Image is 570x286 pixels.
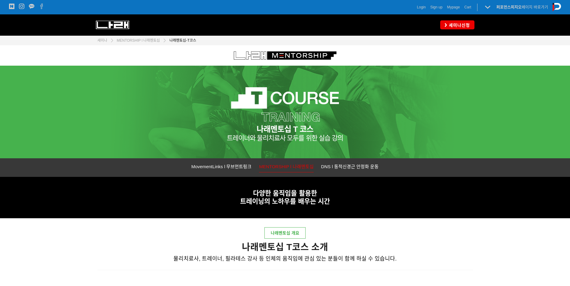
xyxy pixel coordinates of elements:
[447,22,470,28] span: 세미나신청
[234,51,337,60] img: c6288775d3d84.png
[430,4,443,10] a: Sign up
[191,164,252,169] span: MovementLinks l 무브먼트링크
[191,163,252,172] a: MovementLinks l 무브먼트링크
[242,242,328,252] strong: 나래멘토십 T코스 소개
[496,5,522,9] strong: 퍼포먼스피지오
[257,125,313,134] strong: 나래멘토십 T 코스
[264,227,306,239] a: 나래멘토십 개요
[173,256,397,262] span: 물리치료사, 트레이너, 필라테스 강사 등 인체의 움직임에 관심 있는 분들이 함께 하실 수 있습니다.
[240,198,304,205] span: 트레이닝의 노하우를 배
[117,38,160,43] span: MENTORSHIP l 나래멘토십
[464,4,471,10] a: Cart
[310,198,316,205] strong: 는
[417,4,426,10] a: Login
[114,37,160,43] a: MENTORSHIP l 나래멘토십
[253,189,317,197] span: 다양한 움직임을 활용한
[259,164,313,169] span: MENTORSHIP l 나래멘토십
[304,198,310,205] strong: 우
[318,198,330,205] strong: 시간
[496,5,548,9] a: 퍼포먼스피지오페이지 바로가기
[227,134,343,142] span: 트레이너와 물리치료사 모두를 위한 실습 강의
[440,20,474,29] a: 세미나신청
[259,163,313,172] a: MENTORSHIP l 나래멘토십
[97,38,107,43] span: 세미나
[97,37,107,43] a: 세미나
[166,37,196,43] a: 나래멘토십-T코스
[169,38,196,43] span: 나래멘토십-T코스
[231,87,339,122] img: e9ca0ff28a361.png
[321,164,379,169] span: DNS l 동적신경근 안정화 운동
[321,163,379,172] a: DNS l 동적신경근 안정화 운동
[447,4,460,10] a: Mypage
